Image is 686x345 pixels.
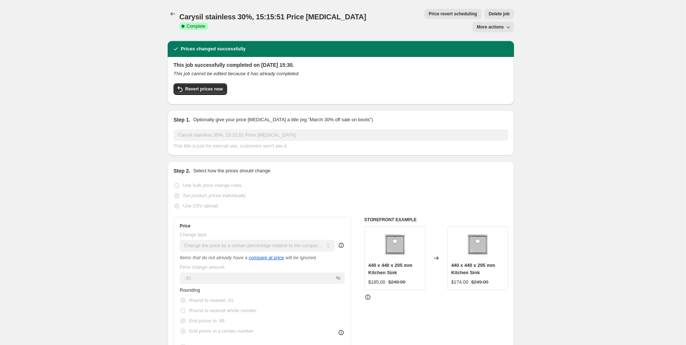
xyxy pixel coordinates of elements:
h2: This job successfully completed on [DATE] 15:30. [174,61,508,69]
span: Price change amount [180,264,225,270]
div: $174.00 [451,279,468,286]
h3: Price [180,223,190,229]
button: Price revert scheduling [424,9,482,19]
span: Complete [187,23,205,29]
p: Select how the prices should change [193,167,270,175]
span: Price revert scheduling [429,11,477,17]
span: Change type [180,232,207,237]
span: Carysil stainless 30%, 15:15:51 Price [MEDICAL_DATA] [179,13,366,21]
span: Set product prices individually [183,193,246,198]
span: More actions [477,24,504,30]
i: will be ignored. [285,255,317,260]
h2: Step 2. [174,167,190,175]
span: Round to nearest whole number [189,308,257,313]
span: Revert prices now [185,86,223,92]
span: End prices in a certain number [189,328,253,334]
button: Delete job [484,9,514,19]
p: Optionally give your price [MEDICAL_DATA] a title (eg "March 30% off sale on boots") [193,116,373,123]
img: 1-800x800_04c2d632-e5f3-4f34-9c8f-6229b6be9231_80x.jpg [463,230,492,260]
h2: Step 1. [174,116,190,123]
span: This title is just for internal use, customers won't see it [174,143,287,149]
h6: STOREFRONT EXAMPLE [364,217,508,223]
span: Rounding [180,287,200,293]
input: -20 [180,272,335,284]
strike: $249.00 [471,279,488,286]
button: More actions [472,22,514,32]
strike: $249.00 [388,279,405,286]
div: $185.00 [368,279,385,286]
button: compare at price [249,255,284,260]
h2: Prices changed successfully [181,45,246,53]
span: Use CSV upload [183,203,218,208]
span: End prices in .99 [189,318,225,323]
span: % [336,275,340,281]
div: help [338,242,345,249]
i: Items that do not already have a [180,255,247,260]
input: 30% off holiday sale [174,129,508,141]
span: Delete job [489,11,510,17]
span: 440 x 440 x 205 mm Kitchen Sink [451,262,495,275]
i: This job cannot be edited because it has already completed. [174,71,300,76]
span: Use bulk price change rules [183,183,241,188]
button: Price change jobs [168,9,178,19]
button: Revert prices now [174,83,227,95]
img: 1-800x800_04c2d632-e5f3-4f34-9c8f-6229b6be9231_80x.jpg [380,230,409,260]
span: 440 x 440 x 205 mm Kitchen Sink [368,262,412,275]
span: Round to nearest .01 [189,298,233,303]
